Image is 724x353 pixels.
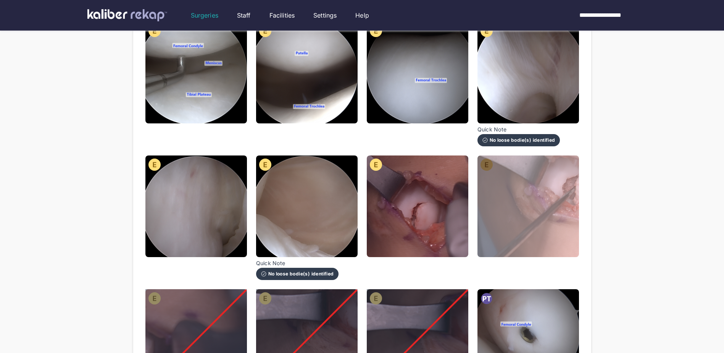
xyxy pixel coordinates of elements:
img: evaluation-icon.135c065c.svg [148,25,161,37]
img: Morris_Emerson_68972_KneeArthroscopy_2025-08-05-071237_Dr.LyndonGross__Still_017.jpg [145,155,247,257]
img: Morris_Emerson_68972_KneeArthroscopy_2025-08-05-071237_Dr.LyndonGross__Still_014.jpg [256,22,358,123]
img: Morris_Emerson_68972_KneeArthroscopy_2025-08-05-071237_Dr.LyndonGross__Still_013.jpg [145,22,247,123]
span: Quick Note [256,260,339,266]
img: evaluation-icon.135c065c.svg [259,25,271,37]
img: post-treatment-icon.f6304ef6.svg [481,292,493,304]
div: No loose bodie(s) identified [482,137,555,143]
img: Morris_Emerson_68972_KneeArthroscopy_2025-08-05-071237_Dr.LyndonGross__Still_015.jpg [367,22,468,123]
img: Morris_Emerson_68972_KneeArthroscopy_2025-08-05-071237_Dr.LyndonGross__Still_020.jpg [477,155,579,257]
a: Surgeries [191,11,218,20]
span: Quick Note [477,126,560,133]
img: check-circle-outline-white.611b8afe.svg [482,137,488,143]
img: evaluation-icon.135c065c.svg [259,159,271,171]
img: evaluation-icon.135c065c.svg [370,25,382,37]
a: Facilities [269,11,295,20]
a: Settings [313,11,337,20]
img: evaluation-icon.135c065c.svg [148,159,161,171]
img: Morris_Emerson_68972_KneeArthroscopy_2025-08-05-071237_Dr.LyndonGross__Still_016.jpg [477,22,579,123]
a: Staff [237,11,251,20]
img: Morris_Emerson_68972_KneeArthroscopy_2025-08-05-071237_Dr.LyndonGross__Still_019.jpg [367,155,468,257]
img: evaluation-icon.135c065c.svg [481,25,493,37]
img: check-circle-outline-white.611b8afe.svg [261,271,267,277]
a: Help [355,11,369,20]
div: No loose bodie(s) identified [261,271,334,277]
img: Morris_Emerson_68972_KneeArthroscopy_2025-08-05-071237_Dr.LyndonGross__Still_018.jpg [256,155,358,257]
img: kaliber labs logo [87,9,167,21]
img: evaluation-icon.135c065c.svg [370,159,382,171]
